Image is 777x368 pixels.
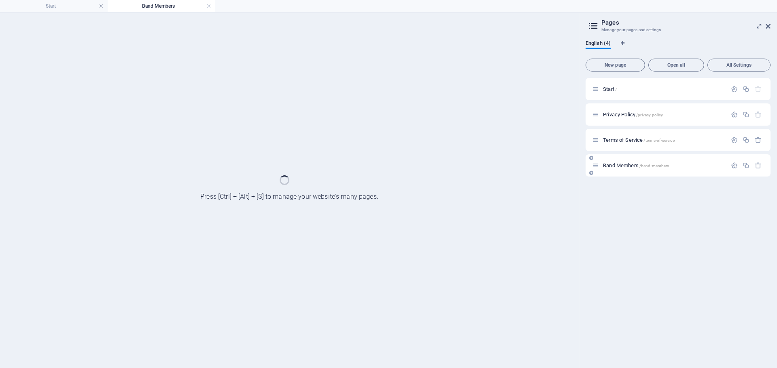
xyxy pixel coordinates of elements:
[731,162,738,169] div: Settings
[755,111,762,118] div: Remove
[108,2,215,11] h4: Band Members
[603,111,663,118] span: Privacy Policy
[648,59,704,71] button: Open all
[586,59,645,71] button: New page
[601,163,727,168] div: Band Members/band-members
[711,63,767,67] span: All Settings
[601,137,727,143] div: Terms of Service/terms-of-service
[615,87,617,92] span: /
[743,111,749,118] div: Duplicate
[601,112,727,117] div: Privacy Policy/privacy-policy
[601,86,727,92] div: Start/
[639,164,669,168] span: /band-members
[603,162,669,168] span: Band Members
[743,86,749,93] div: Duplicate
[603,137,675,143] span: Terms of Service
[589,63,641,67] span: New page
[636,113,663,117] span: /privacy-policy
[755,162,762,169] div: Remove
[652,63,701,67] span: Open all
[731,111,738,118] div: Settings
[586,38,611,50] span: English (4)
[601,19,771,26] h2: Pages
[743,137,749,143] div: Duplicate
[601,26,754,34] h3: Manage your pages and settings
[731,137,738,143] div: Settings
[731,86,738,93] div: Settings
[755,86,762,93] div: The startpage cannot be deleted
[755,137,762,143] div: Remove
[643,138,674,143] span: /terms-of-service
[603,86,617,92] span: Start
[707,59,771,71] button: All Settings
[586,40,771,55] div: Language Tabs
[743,162,749,169] div: Duplicate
